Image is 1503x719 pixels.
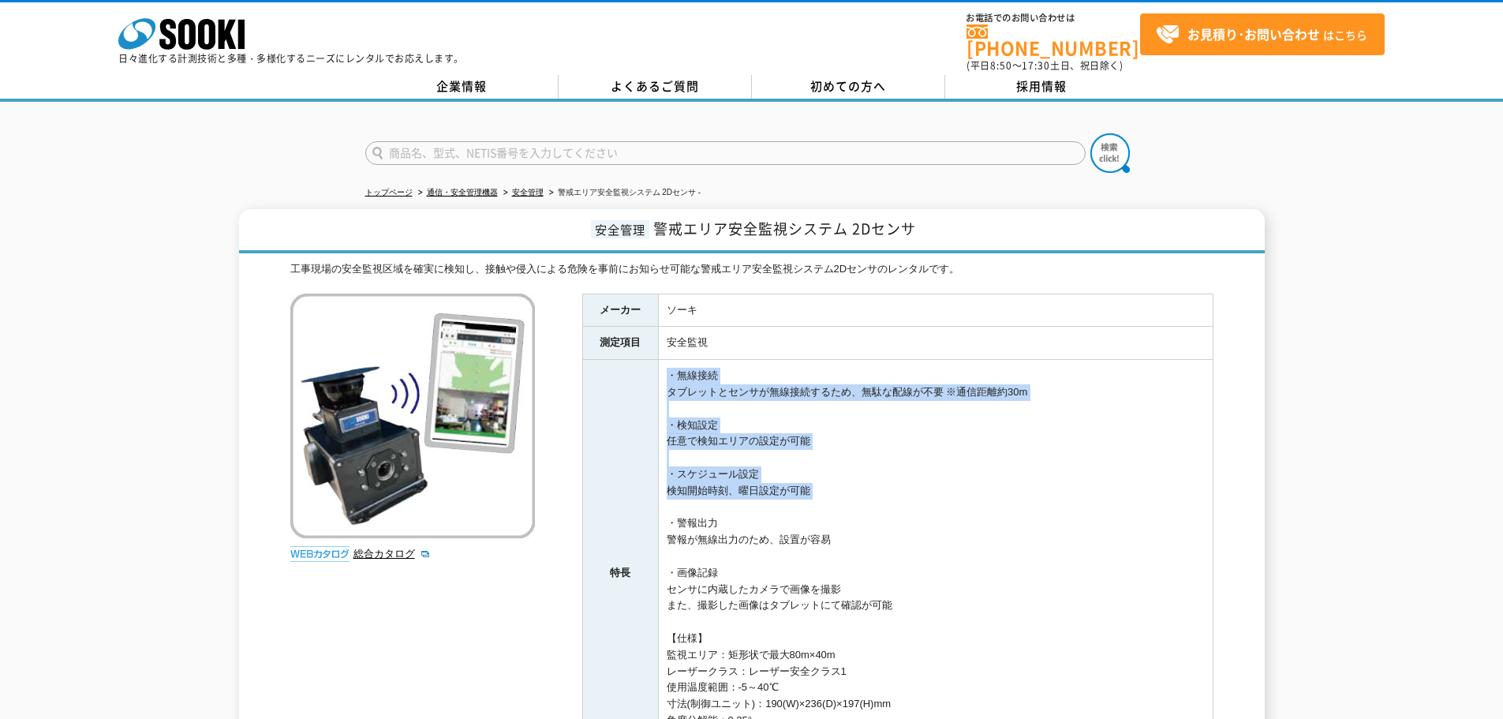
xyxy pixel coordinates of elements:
[1090,133,1130,173] img: btn_search.png
[365,141,1086,165] input: 商品名、型式、NETIS番号を入力してください
[353,548,431,560] a: 総合カタログ
[810,77,886,95] span: 初めての方へ
[966,13,1140,23] span: お電話でのお問い合わせは
[658,327,1213,360] td: 安全監視
[1187,24,1320,43] strong: お見積り･お問い合わせ
[582,327,658,360] th: 測定項目
[582,294,658,327] th: メーカー
[752,75,945,99] a: 初めての方へ
[1140,13,1385,55] a: お見積り･お問い合わせはこちら
[512,188,544,197] a: 安全管理
[1022,58,1050,73] span: 17:30
[290,546,350,562] img: webカタログ
[591,220,649,238] span: 安全管理
[1156,23,1367,47] span: はこちら
[653,218,916,239] span: 警戒エリア安全監視システム 2Dセンサ
[658,294,1213,327] td: ソーキ
[290,294,535,538] img: 警戒エリア安全監視システム 2Dセンサ -
[290,261,1213,278] div: 工事現場の安全監視区域を確実に検知し、接触や侵入による危険を事前にお知らせ可能な警戒エリア安全監視システム2Dセンサのレンタルです。
[945,75,1138,99] a: 採用情報
[966,58,1123,73] span: (平日 ～ 土日、祝日除く)
[118,54,464,63] p: 日々進化する計測技術と多種・多様化するニーズにレンタルでお応えします。
[990,58,1012,73] span: 8:50
[966,24,1140,57] a: [PHONE_NUMBER]
[365,75,559,99] a: 企業情報
[546,185,701,201] li: 警戒エリア安全監視システム 2Dセンサ -
[365,188,413,197] a: トップページ
[427,188,498,197] a: 通信・安全管理機器
[559,75,752,99] a: よくあるご質問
